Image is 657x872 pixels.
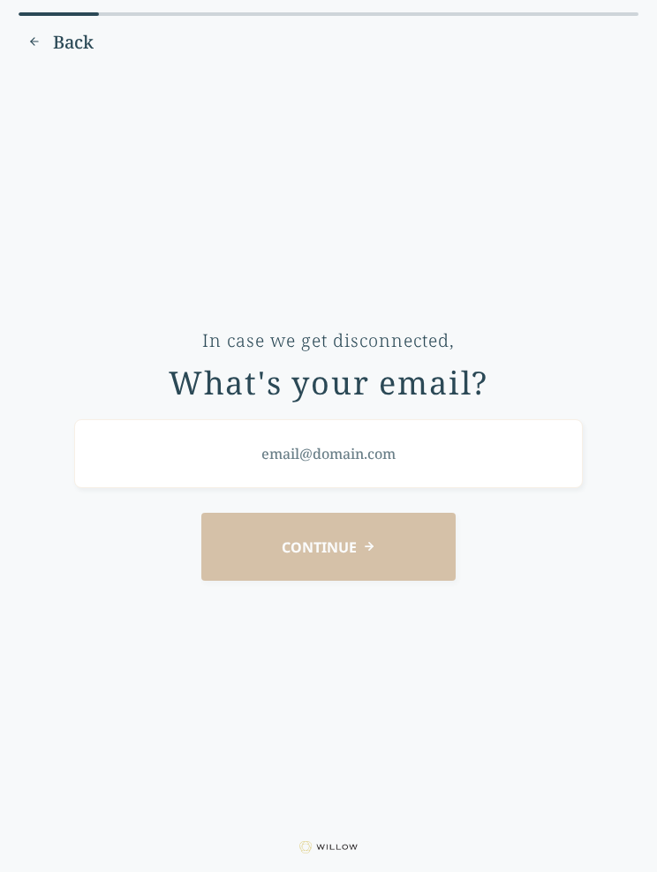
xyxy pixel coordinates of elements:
[19,28,102,56] button: Previous question
[169,365,488,401] div: What's your email?
[19,12,99,16] div: 13% complete
[74,419,583,487] input: email@domain.com
[202,328,455,353] div: In case we get disconnected,
[53,30,94,55] span: Back
[299,841,357,853] img: Willow logo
